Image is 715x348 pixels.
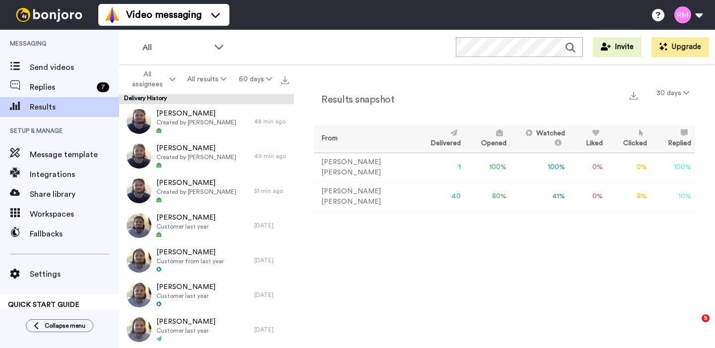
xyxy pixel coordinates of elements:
button: Export a summary of each team member’s results that match this filter now. [627,88,641,102]
span: Settings [30,268,119,280]
span: Share library [30,188,119,200]
button: 60 days [233,70,278,88]
div: 48 min ago [254,117,289,125]
div: 7 [97,82,109,92]
span: Replies [30,81,93,93]
span: Created by [PERSON_NAME] [156,153,236,161]
td: 100 % [465,153,511,182]
span: Collapse menu [45,322,85,330]
img: bj-logo-header-white.svg [12,8,86,22]
span: Integrations [30,169,119,180]
span: [PERSON_NAME] [156,213,215,223]
iframe: Intercom live chat [681,314,705,338]
span: Customer from last year [156,257,224,265]
span: Workspaces [30,208,119,220]
img: 426c03aa-92e1-416e-b91c-fe09c297422b-thumb.jpg [127,109,151,134]
td: 41 % [510,182,569,211]
img: ac2f9c90-c253-4151-82cd-3fec45628096-thumb.jpg [127,144,151,169]
a: [PERSON_NAME]Created by [PERSON_NAME]51 min ago [119,174,294,208]
a: [PERSON_NAME]Customer last year[DATE] [119,278,294,312]
td: 0 % [569,182,607,211]
span: [PERSON_NAME] [156,282,215,292]
img: 4dcf95eb-c16e-42a9-a2eb-5ed511376f8c-thumb.jpg [127,178,151,203]
a: [PERSON_NAME]Customer from last year[DATE] [119,243,294,278]
span: Created by [PERSON_NAME] [156,188,236,196]
td: 0 % [607,153,651,182]
img: 90b82eec-8290-4178-9ea6-bf9130d6b445-thumb.jpg [127,248,151,273]
td: 40 [414,182,465,211]
span: [PERSON_NAME] [156,143,236,153]
span: QUICK START GUIDE [8,301,79,308]
div: [DATE] [254,256,289,264]
td: 8 % [607,182,651,211]
th: Clicked [607,125,651,153]
button: All assignees [121,65,181,93]
span: All assignees [127,69,167,89]
img: 9c372ca7-7da8-4376-8524-a0e1e6b9bcca-thumb.jpg [127,283,151,307]
span: All [143,42,209,54]
a: [PERSON_NAME]Created by [PERSON_NAME]48 min ago [119,104,294,139]
span: Customer last year [156,292,215,300]
span: [PERSON_NAME] [156,317,215,327]
td: 1 [414,153,465,182]
a: [PERSON_NAME]Customer last year[DATE] [119,208,294,243]
button: Invite [593,37,642,57]
th: Liked [569,125,607,153]
th: Watched [510,125,569,153]
th: Opened [465,125,511,153]
span: [PERSON_NAME] [156,247,224,257]
button: Export all results that match these filters now. [278,72,292,87]
th: Replied [651,125,695,153]
th: Delivered [414,125,465,153]
button: Collapse menu [26,319,93,332]
img: export.svg [281,76,289,84]
span: Customer last year [156,327,215,335]
img: vm-color.svg [104,7,120,23]
td: 10 % [651,182,695,211]
td: [PERSON_NAME] [PERSON_NAME] [314,182,414,211]
span: Message template [30,149,119,161]
span: Created by [PERSON_NAME] [156,118,236,126]
span: [PERSON_NAME] [156,178,236,188]
td: 0 % [569,153,607,182]
div: 51 min ago [254,187,289,195]
button: All results [181,70,232,88]
td: 80 % [465,182,511,211]
div: 49 min ago [254,152,289,160]
a: [PERSON_NAME]Customer last year[DATE] [119,312,294,347]
td: 100 % [510,153,569,182]
td: 100 % [651,153,695,182]
div: Delivery History [119,94,294,104]
h2: Results snapshot [314,94,394,105]
img: export.svg [630,92,638,100]
span: Results [30,101,119,113]
span: Video messaging [126,8,202,22]
a: [PERSON_NAME]Created by [PERSON_NAME]49 min ago [119,139,294,174]
div: [DATE] [254,326,289,334]
span: Customer last year [156,223,215,231]
div: [DATE] [254,291,289,299]
div: [DATE] [254,222,289,230]
th: From [314,125,414,153]
span: Fallbacks [30,228,119,240]
span: 5 [702,314,710,322]
button: 30 days [650,84,695,102]
span: [PERSON_NAME] [156,109,236,118]
td: [PERSON_NAME] [PERSON_NAME] [314,153,414,182]
img: d7cac5ec-cf01-4290-aafd-1d6784f61aed-thumb.jpg [127,213,151,238]
button: Upgrade [651,37,709,57]
img: 9d5ceefc-a7b3-4a99-bfdc-0efc0d710955-thumb.jpg [127,317,151,342]
span: Send videos [30,61,119,73]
